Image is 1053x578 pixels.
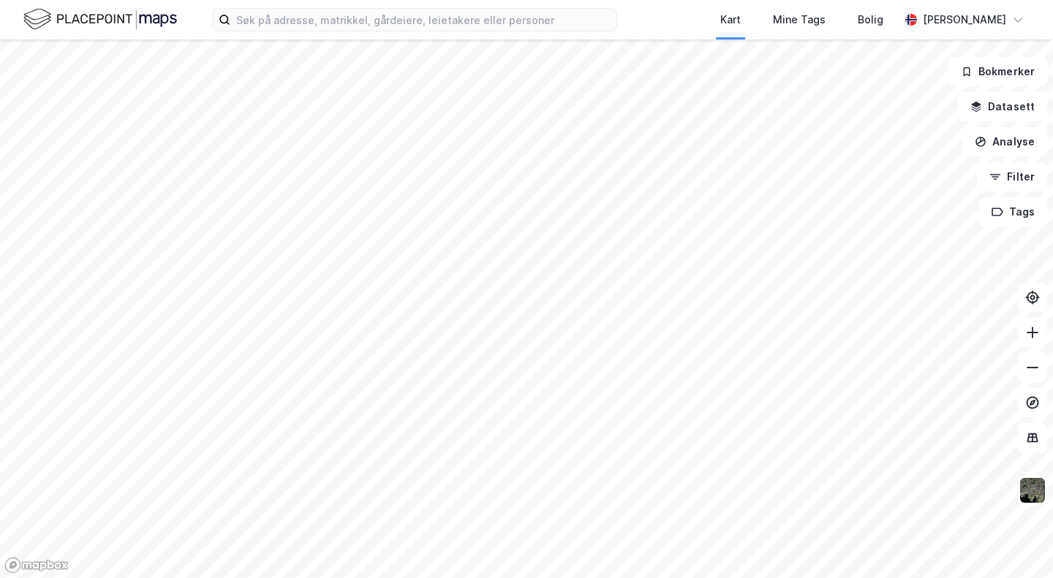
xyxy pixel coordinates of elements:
[720,11,741,28] div: Kart
[958,92,1047,121] button: Datasett
[773,11,826,28] div: Mine Tags
[979,197,1047,227] button: Tags
[858,11,883,28] div: Bolig
[977,162,1047,191] button: Filter
[1019,476,1046,504] img: 9k=
[962,127,1047,156] button: Analyse
[23,7,177,32] img: logo.f888ab2527a4732fd821a326f86c7f29.svg
[230,9,616,31] input: Søk på adresse, matrikkel, gårdeiere, leietakere eller personer
[980,508,1053,578] iframe: Chat Widget
[948,57,1047,86] button: Bokmerker
[923,11,1006,28] div: [PERSON_NAME]
[4,557,69,574] a: Mapbox homepage
[980,508,1053,578] div: Kontrollprogram for chat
